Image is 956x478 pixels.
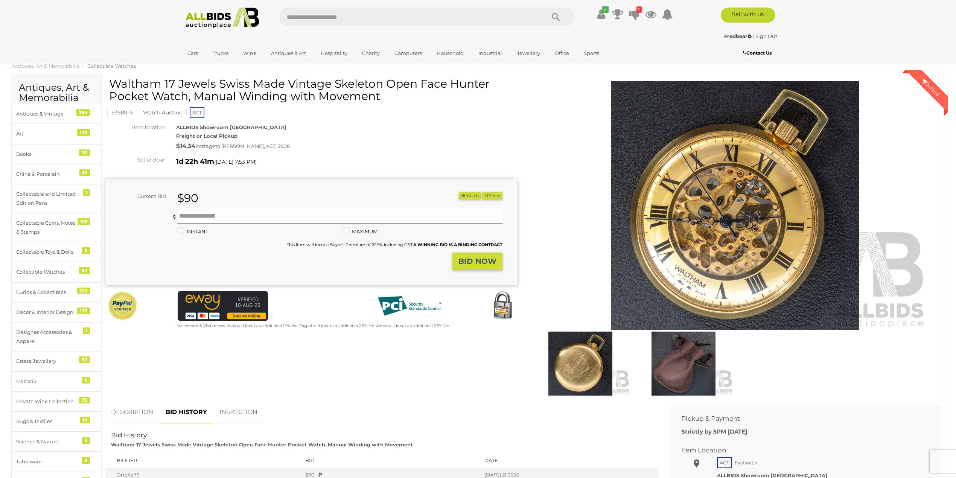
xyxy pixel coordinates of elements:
a: Charity [357,47,385,59]
div: Antiques & Vintage [16,110,78,118]
div: Rugs & Textiles [16,417,78,426]
a: Curios & Collectibles 332 [11,282,101,302]
div: 1 [83,189,90,196]
div: 1 [83,327,90,334]
span: [DATE] 7:53 PM [216,158,255,165]
small: This Item will incur a Buyer's Premium of 22.5% including GST. [287,242,502,247]
div: 82 [79,267,90,274]
strong: $90 [177,191,198,205]
img: eWAY Payment Gateway [178,291,268,321]
a: Antiques & Vintage 784 [11,104,101,124]
div: 59 [79,397,90,403]
a: 1 [629,8,640,21]
h1: Waltham 17 Jewels Swiss Made Vintage Skeleton Open Face Hunter Pocket Watch, Manual Winding with ... [109,78,516,102]
span: Fyshwick [733,458,759,467]
span: ACT [717,457,732,468]
div: 92 [79,356,90,363]
a: Household [432,47,469,59]
b: A WINNING BID IS A BINDING CONTRACT [413,242,502,247]
img: Waltham 17 Jewels Swiss Made Vintage Skeleton Open Face Hunter Pocket Watch, Manual Winding with ... [531,332,630,396]
th: Bidder [105,453,301,468]
div: Science & Nature [16,437,78,446]
th: Date [481,453,659,468]
strong: Waltham 17 Jewels Swiss Made Vintage Skeleton Open Face Hunter Pocket Watch, Manual Winding with ... [111,441,413,448]
div: Designer Accessories & Apparel [16,328,78,346]
strong: ALLBIDS Showroom [GEOGRAPHIC_DATA] [176,124,286,130]
a: Collectible Watches [87,63,136,69]
div: Collectable Coins, Notes & Stamps [16,219,78,236]
button: Watch [459,192,481,200]
a: Books 20 [11,144,101,164]
a: Antiques & Art [266,47,311,59]
strong: Freight or Local Pickup [176,133,237,139]
span: | [753,33,754,39]
div: Item location [100,123,170,132]
a: Tableware 9 [11,452,101,472]
a: Militaria 5 [11,371,101,391]
a: Collectable Coins, Notes & Stamps 125 [11,213,101,242]
button: BID NOW [452,253,502,270]
button: Share [482,192,502,200]
a: 53689-6 [107,110,137,116]
i: 1 [636,6,642,13]
strong: BID NOW [458,257,496,266]
a: Contact Us [743,49,773,57]
div: 3 [82,437,90,444]
a: Art 170 [11,124,101,144]
span: Antiques, Art & Memorabilia [11,63,80,69]
div: 53 [79,169,90,176]
div: Decor & Interior Design [16,308,78,317]
div: Collectible Watches [16,268,78,276]
a: Computers [390,47,427,59]
button: Search [537,8,575,26]
li: Watch this item [459,192,481,200]
a: Wine [238,47,261,59]
span: to [PERSON_NAME], ACT, 2906 [215,143,290,149]
div: 784 [76,109,90,116]
b: Strictly by 5PM [DATE] [681,428,747,435]
a: Hospitality [316,47,352,59]
div: Current Bid [105,192,172,201]
div: 19 [80,417,90,423]
a: DESCRIPTION [105,401,159,423]
div: Postage [176,141,518,152]
div: Tableware [16,457,78,466]
a: Estate Jewellery 92 [11,351,101,371]
a: Watch Auction [139,110,187,116]
a: BID HISTORY [160,401,213,423]
img: Official PayPal Seal [107,291,138,321]
a: Jewellery [512,47,545,59]
div: Curios & Collectibles [16,288,78,297]
div: Books [16,150,78,158]
h2: Pickup & Payment [681,415,918,422]
mark: 53689-6 [107,109,137,116]
mark: Watch Auction [139,109,187,116]
a: Collectable and Limited Edition Pens 1 [11,184,101,213]
a: Private Wine Collection 59 [11,391,101,411]
a: Cars [183,47,203,59]
img: PCI DSS compliant [372,291,447,321]
h2: Antiques, Art & Memorabilia [19,82,94,103]
label: INSTANT [177,227,208,236]
small: Mastercard & Visa transactions will incur an additional 1.9% fee. Paypal will incur an additional... [175,323,450,328]
a: Science & Nature 3 [11,432,101,452]
i: ✔ [602,6,609,13]
a: Industrial [473,47,507,59]
h2: Bid History [111,432,653,439]
div: Set to close [100,155,170,164]
a: ✔ [595,8,607,21]
h2: Item Location [681,447,918,454]
label: MAXIMUM [343,227,378,236]
a: Office [550,47,574,59]
div: 20 [79,149,90,156]
a: Collectible Watches 82 [11,262,101,282]
a: Sports [579,47,604,59]
a: Designer Accessories & Apparel 1 [11,322,101,351]
div: Private Wine Collection [16,397,78,406]
div: Collectable Toys & Dolls [16,248,78,256]
a: Fredbear [724,33,753,39]
div: Estate Jewellery [16,357,78,365]
img: Waltham 17 Jewels Swiss Made Vintage Skeleton Open Face Hunter Pocket Watch, Manual Winding with ... [542,81,928,330]
div: 9 [82,457,90,464]
a: Sell with us [721,8,775,23]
